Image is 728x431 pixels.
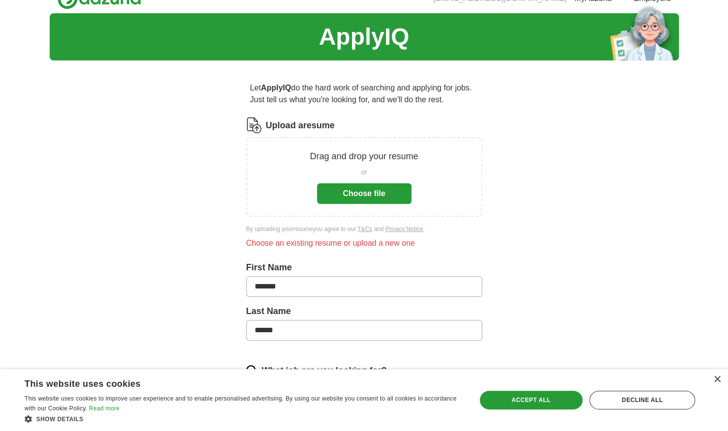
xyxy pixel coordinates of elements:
[246,225,482,233] div: By uploading your resume you agree to our and .
[266,119,335,132] label: Upload a resume
[261,84,291,92] strong: ApplyIQ
[25,375,438,390] div: This website uses cookies
[246,365,258,377] img: search.png
[480,391,582,409] div: Accept all
[25,395,457,412] span: This website uses cookies to improve user experience and to enable personalised advertising. By u...
[361,167,367,177] span: or
[317,183,411,204] button: Choose file
[385,226,423,232] a: Privacy Notice
[246,237,482,249] div: Choose an existing resume or upload a new one
[246,305,482,318] label: Last Name
[246,117,262,133] img: CV Icon
[246,78,482,110] p: Let do the hard work of searching and applying for jobs. Just tell us what you're looking for, an...
[713,376,721,383] div: Close
[36,416,84,423] span: Show details
[319,19,409,55] h1: ApplyIQ
[310,150,418,163] p: Drag and drop your resume
[89,405,119,412] a: Read more, opens a new window
[262,364,387,377] label: What job are you looking for?
[25,414,463,424] div: Show details
[246,261,482,274] label: First Name
[589,391,695,409] div: Decline all
[357,226,372,232] a: T&Cs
